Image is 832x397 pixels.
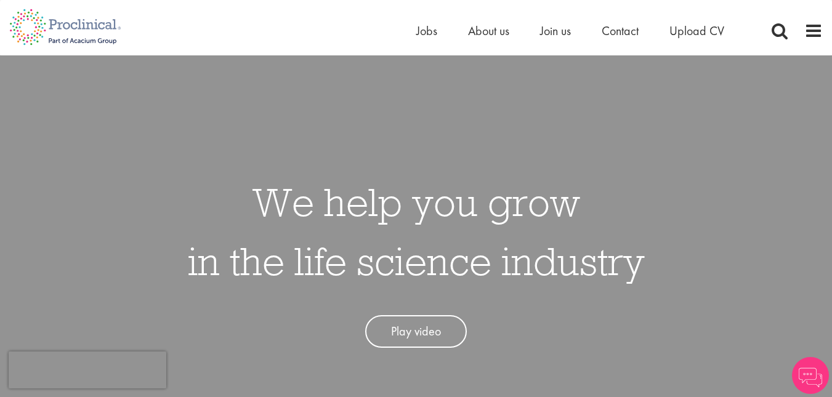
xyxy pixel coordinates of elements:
[540,23,571,39] a: Join us
[468,23,509,39] a: About us
[188,172,645,291] h1: We help you grow in the life science industry
[365,315,467,348] a: Play video
[669,23,724,39] a: Upload CV
[416,23,437,39] a: Jobs
[602,23,639,39] a: Contact
[792,357,829,394] img: Chatbot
